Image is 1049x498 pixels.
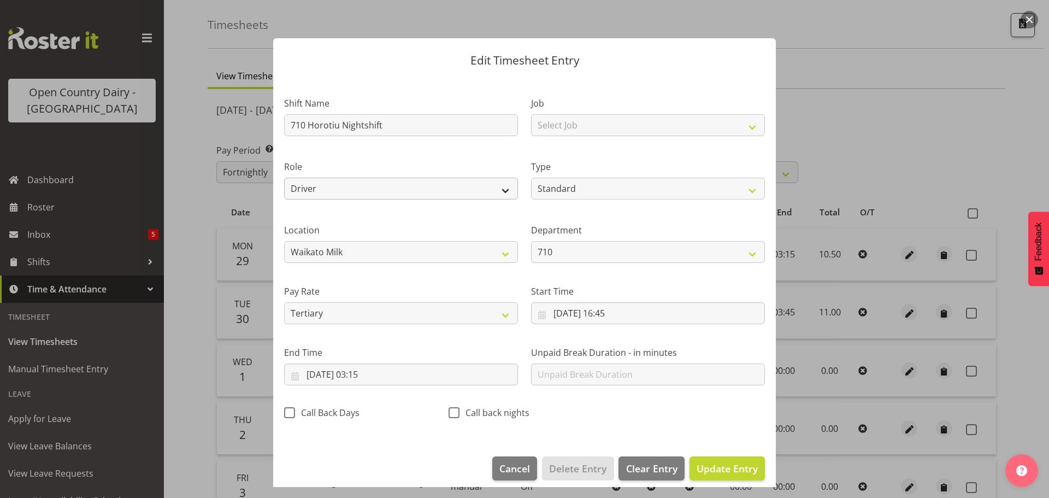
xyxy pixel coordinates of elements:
[531,97,765,110] label: Job
[549,461,606,476] span: Delete Entry
[459,407,529,418] span: Call back nights
[1028,212,1049,286] button: Feedback - Show survey
[689,456,765,481] button: Update Entry
[531,364,765,385] input: Unpaid Break Duration
[626,461,677,476] span: Clear Entry
[284,160,518,173] label: Role
[531,285,765,298] label: Start Time
[531,302,765,324] input: Click to select...
[618,456,684,481] button: Clear Entry
[295,407,360,418] span: Call Back Days
[284,364,518,385] input: Click to select...
[531,160,765,173] label: Type
[1034,222,1044,261] span: Feedback
[499,461,530,476] span: Cancel
[284,97,518,110] label: Shift Name
[284,55,765,66] p: Edit Timesheet Entry
[284,224,518,237] label: Location
[542,456,614,481] button: Delete Entry
[697,462,758,475] span: Update Entry
[531,346,765,359] label: Unpaid Break Duration - in minutes
[284,114,518,136] input: Shift Name
[284,285,518,298] label: Pay Rate
[284,346,518,359] label: End Time
[492,456,537,481] button: Cancel
[1016,465,1027,476] img: help-xxl-2.png
[531,224,765,237] label: Department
